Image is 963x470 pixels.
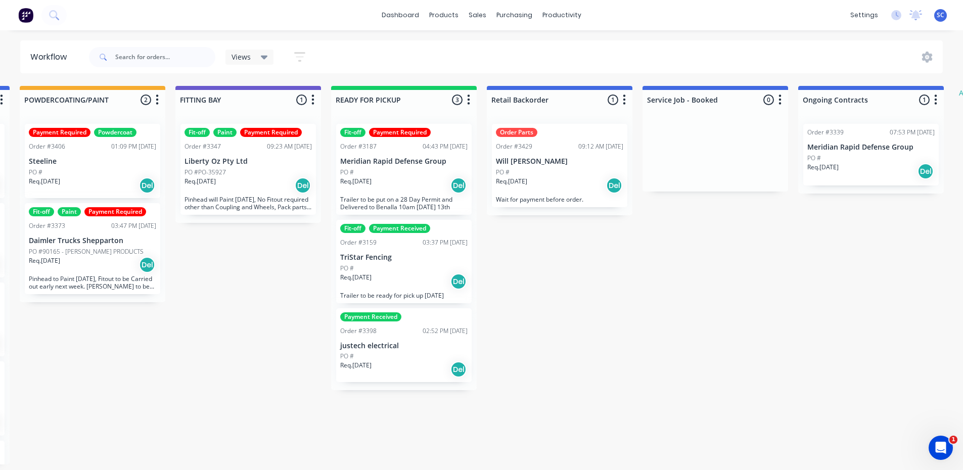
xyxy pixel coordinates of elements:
[807,128,844,137] div: Order #3339
[340,342,468,350] p: justech electrical
[185,196,312,211] p: Pinhead will Paint [DATE], No Fitout required other than Coupling and Wheels, Pack parts on Palle...
[377,8,424,23] a: dashboard
[340,142,377,151] div: Order #3187
[424,8,464,23] div: products
[240,128,302,137] div: Payment Required
[29,157,156,166] p: Steeline
[496,196,623,203] p: Wait for payment before order.
[369,128,431,137] div: Payment Required
[340,253,468,262] p: TriStar Fencing
[18,8,33,23] img: Factory
[578,142,623,151] div: 09:12 AM [DATE]
[29,177,60,186] p: Req. [DATE]
[185,168,226,177] p: PO #PO-35927
[450,273,467,290] div: Del
[890,128,935,137] div: 07:53 PM [DATE]
[450,361,467,378] div: Del
[537,8,586,23] div: productivity
[423,238,468,247] div: 03:37 PM [DATE]
[29,221,65,230] div: Order #3373
[845,8,883,23] div: settings
[949,436,957,444] span: 1
[340,292,468,299] p: Trailer to be ready for pick up [DATE]
[29,142,65,151] div: Order #3406
[115,47,215,67] input: Search for orders...
[340,177,372,186] p: Req. [DATE]
[340,196,468,211] p: Trailer to be put on a 28 Day Permit and Delivered to Benalla 10am [DATE] 13th
[58,207,81,216] div: Paint
[918,163,934,179] div: Del
[340,273,372,282] p: Req. [DATE]
[185,142,221,151] div: Order #3347
[496,157,623,166] p: Will [PERSON_NAME]
[450,177,467,194] div: Del
[213,128,237,137] div: Paint
[929,436,953,460] iframe: Intercom live chat
[29,237,156,245] p: Daimler Trucks Shepparton
[340,128,365,137] div: Fit-off
[606,177,622,194] div: Del
[111,142,156,151] div: 01:09 PM [DATE]
[423,326,468,336] div: 02:52 PM [DATE]
[423,142,468,151] div: 04:43 PM [DATE]
[496,142,532,151] div: Order #3429
[340,352,354,361] p: PO #
[29,247,144,256] p: PO #90165 - [PERSON_NAME] PRODUCTS
[29,256,60,265] p: Req. [DATE]
[803,124,939,185] div: Order #333907:53 PM [DATE]Meridian Rapid Defense GroupPO #Req.[DATE]Del
[369,224,430,233] div: Payment Received
[25,203,160,294] div: Fit-offPaintPayment RequiredOrder #337303:47 PM [DATE]Daimler Trucks SheppartonPO #90165 - [PERSO...
[139,257,155,273] div: Del
[340,238,377,247] div: Order #3159
[492,124,627,207] div: Order PartsOrder #342909:12 AM [DATE]Will [PERSON_NAME]PO #Req.[DATE]DelWait for payment before o...
[496,128,537,137] div: Order Parts
[29,168,42,177] p: PO #
[491,8,537,23] div: purchasing
[139,177,155,194] div: Del
[111,221,156,230] div: 03:47 PM [DATE]
[340,326,377,336] div: Order #3398
[336,308,472,383] div: Payment ReceivedOrder #339802:52 PM [DATE]justech electricalPO #Req.[DATE]Del
[336,220,472,303] div: Fit-offPayment ReceivedOrder #315903:37 PM [DATE]TriStar FencingPO #Req.[DATE]DelTrailer to be re...
[807,154,821,163] p: PO #
[25,124,160,198] div: Payment RequiredPowdercoatOrder #340601:09 PM [DATE]SteelinePO #Req.[DATE]Del
[185,157,312,166] p: Liberty Oz Pty Ltd
[937,11,944,20] span: SC
[340,361,372,370] p: Req. [DATE]
[180,124,316,215] div: Fit-offPaintPayment RequiredOrder #334709:23 AM [DATE]Liberty Oz Pty LtdPO #PO-35927Req.[DATE]Del...
[295,177,311,194] div: Del
[30,51,72,63] div: Workflow
[807,143,935,152] p: Meridian Rapid Defense Group
[185,128,210,137] div: Fit-off
[340,157,468,166] p: Meridian Rapid Defense Group
[267,142,312,151] div: 09:23 AM [DATE]
[29,275,156,290] p: Pinhead to Paint [DATE], Fitout to be Carried out early next week. [PERSON_NAME] to be organised ...
[94,128,136,137] div: Powdercoat
[807,163,839,172] p: Req. [DATE]
[29,128,90,137] div: Payment Required
[340,168,354,177] p: PO #
[336,124,472,215] div: Fit-offPayment RequiredOrder #318704:43 PM [DATE]Meridian Rapid Defense GroupPO #Req.[DATE]DelTra...
[464,8,491,23] div: sales
[496,168,510,177] p: PO #
[340,224,365,233] div: Fit-off
[340,264,354,273] p: PO #
[29,207,54,216] div: Fit-off
[496,177,527,186] p: Req. [DATE]
[84,207,146,216] div: Payment Required
[185,177,216,186] p: Req. [DATE]
[232,52,251,62] span: Views
[340,312,401,321] div: Payment Received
